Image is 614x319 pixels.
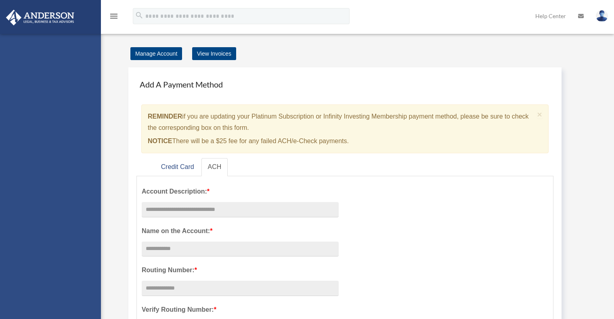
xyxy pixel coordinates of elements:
label: Account Description: [142,186,339,197]
a: View Invoices [192,47,236,60]
img: Anderson Advisors Platinum Portal [4,10,77,25]
div: if you are updating your Platinum Subscription or Infinity Investing Membership payment method, p... [141,104,549,153]
i: search [135,11,144,20]
button: Close [537,110,543,119]
label: Routing Number: [142,265,339,276]
h4: Add A Payment Method [136,75,553,93]
a: menu [109,14,119,21]
label: Name on the Account: [142,225,339,237]
a: ACH [201,158,228,176]
i: menu [109,11,119,21]
img: User Pic [596,10,608,22]
a: Credit Card [155,158,201,176]
label: Verify Routing Number: [142,304,339,315]
p: There will be a $25 fee for any failed ACH/e-Check payments. [148,136,534,147]
strong: REMINDER [148,113,182,120]
a: Manage Account [130,47,182,60]
strong: NOTICE [148,138,172,144]
span: × [537,110,543,119]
